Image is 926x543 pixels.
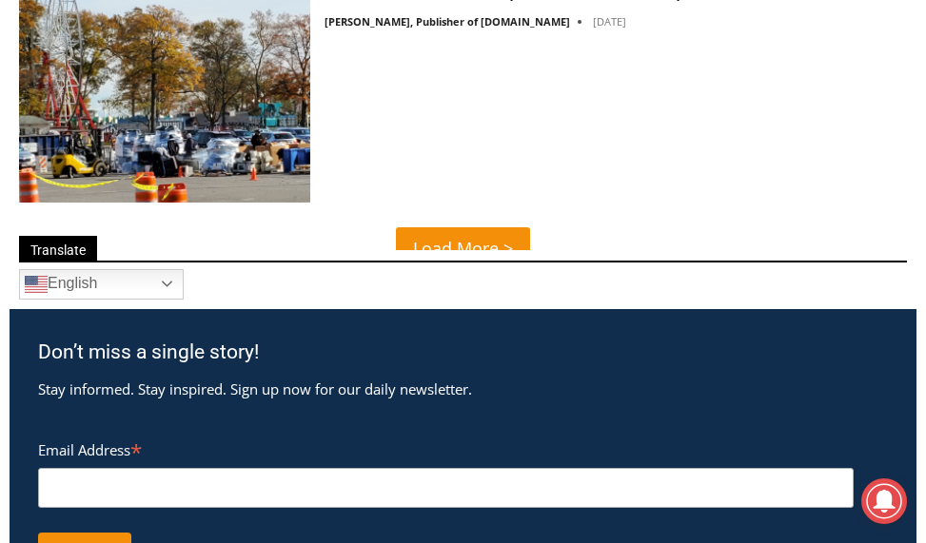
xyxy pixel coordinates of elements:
[19,269,184,300] a: English
[19,236,97,262] span: Translate
[481,1,899,184] div: "We would have speakers with experience in local journalism speak to us about their experiences a...
[498,189,882,232] span: Intern @ [DOMAIN_NAME]
[458,184,922,237] a: Intern @ [DOMAIN_NAME]
[25,273,48,296] img: en
[593,14,626,29] time: [DATE]
[1,191,191,237] a: Open Tues. - Sun. [PHONE_NUMBER]
[38,378,888,400] p: Stay informed. Stay inspired. Sign up now for our daily newsletter.
[38,338,888,368] h3: Don’t miss a single story!
[396,227,530,268] a: Load More >
[196,119,280,227] div: "[PERSON_NAME]'s draw is the fine variety of pristine raw fish kept on hand"
[38,431,854,465] label: Email Address
[6,196,187,268] span: Open Tues. - Sun. [PHONE_NUMBER]
[325,14,570,29] a: [PERSON_NAME], Publisher of [DOMAIN_NAME]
